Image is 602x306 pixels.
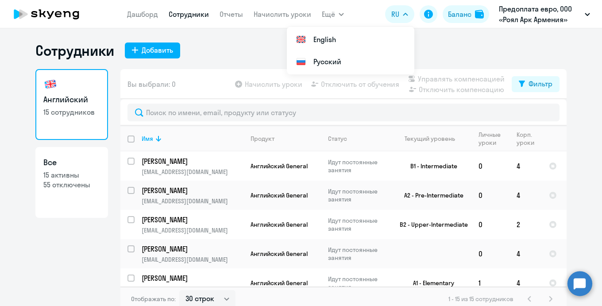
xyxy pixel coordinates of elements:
div: Статус [328,135,347,143]
p: Идут постоянные занятия [328,246,389,262]
a: Дашборд [127,10,158,19]
p: [EMAIL_ADDRESS][DOMAIN_NAME] [142,197,243,205]
div: Корп. уроки [517,131,536,147]
a: Английский15 сотрудников [35,69,108,140]
p: [EMAIL_ADDRESS][DOMAIN_NAME] [142,226,243,234]
span: Английский General [251,191,308,199]
td: 1 [471,268,509,298]
a: [PERSON_NAME] [142,244,243,254]
p: 55 отключены [43,180,100,190]
div: Текущий уровень [405,135,455,143]
div: Статус [328,135,389,143]
h1: Сотрудники [35,42,114,59]
a: Все15 активны55 отключены [35,147,108,218]
p: Идут постоянные занятия [328,158,389,174]
div: Баланс [448,9,471,19]
td: 2 [509,210,542,239]
p: Идут постоянные занятия [328,187,389,203]
span: RU [391,9,399,19]
p: [PERSON_NAME] [142,273,242,283]
button: Ещё [322,5,344,23]
td: 0 [471,181,509,210]
ul: Ещё [287,27,414,74]
div: Имя [142,135,153,143]
img: Русский [296,56,306,67]
a: [PERSON_NAME] [142,215,243,225]
div: Текущий уровень [396,135,471,143]
span: 1 - 15 из 15 сотрудников [448,295,513,303]
a: [PERSON_NAME] [142,273,243,283]
p: [EMAIL_ADDRESS][DOMAIN_NAME] [142,256,243,263]
span: Ещё [322,9,335,19]
td: 4 [509,239,542,268]
td: 0 [471,151,509,181]
div: Имя [142,135,243,143]
a: Начислить уроки [254,10,311,19]
div: Добавить [142,45,173,55]
td: 4 [509,151,542,181]
img: english [43,77,58,91]
p: [PERSON_NAME] [142,215,242,225]
p: Предоплата евро, ООО «Роял Арк Армения» [499,4,581,25]
p: [PERSON_NAME] [142,186,242,195]
button: RU [385,5,414,23]
td: A2 - Pre-Intermediate [389,181,471,210]
p: 15 сотрудников [43,107,100,117]
span: Английский General [251,250,308,258]
button: Добавить [125,43,180,58]
input: Поиск по имени, email, продукту или статусу [127,104,560,121]
p: Идут постоянные занятия [328,275,389,291]
h3: Все [43,157,100,168]
div: Фильтр [529,78,552,89]
a: Отчеты [220,10,243,19]
div: Личные уроки [479,131,509,147]
td: A1 - Elementary [389,268,471,298]
img: balance [475,10,484,19]
a: Сотрудники [169,10,209,19]
p: [EMAIL_ADDRESS][DOMAIN_NAME] [142,168,243,176]
td: 0 [471,239,509,268]
td: 4 [509,181,542,210]
span: Вы выбрали: 0 [127,79,176,89]
div: Продукт [251,135,274,143]
button: Балансbalance [443,5,489,23]
p: [PERSON_NAME] [142,244,242,254]
button: Предоплата евро, ООО «Роял Арк Армения» [494,4,594,25]
div: Корп. уроки [517,131,541,147]
img: English [296,34,306,45]
a: [PERSON_NAME] [142,186,243,195]
span: Английский General [251,162,308,170]
p: 15 активны [43,170,100,180]
div: Личные уроки [479,131,503,147]
td: B1 - Intermediate [389,151,471,181]
p: [EMAIL_ADDRESS][DOMAIN_NAME] [142,285,243,293]
a: [PERSON_NAME] [142,156,243,166]
span: Отображать по: [131,295,176,303]
button: Фильтр [512,76,560,92]
p: Идут постоянные занятия [328,217,389,232]
h3: Английский [43,94,100,105]
div: Продукт [251,135,320,143]
td: B2 - Upper-Intermediate [389,210,471,239]
td: 4 [509,268,542,298]
span: Английский General [251,221,308,229]
span: Английский General [251,279,308,287]
p: [PERSON_NAME] [142,156,242,166]
td: 0 [471,210,509,239]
